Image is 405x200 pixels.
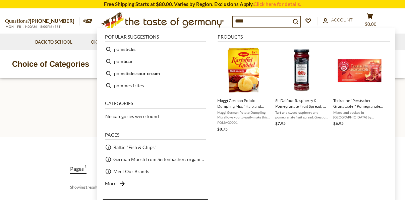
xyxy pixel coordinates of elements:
b: 1 [85,185,88,190]
span: Teekanne "Persischer Granatapfel" Pomegranate Tea, 20 ct. [333,98,386,109]
span: POMAG0001 [217,120,270,125]
li: pom bear [102,55,209,67]
span: No categories were found [105,113,159,119]
li: pom sticks sour cream [102,67,209,80]
div: Showing results for " " [70,182,233,193]
a: Maggi German Potato Dumpling Mix, "Halb and Halb" Boil in Bag, 6.8 oz.Maggi German Potato Dumplin... [217,46,270,133]
img: St. Dalfour Raspberry & Pomegranate [277,46,326,95]
span: Mixed and packed in [GEOGRAPHIC_DATA] by [PERSON_NAME], one of the world's largest purveyor of te... [333,110,386,119]
img: Teekanne Pomegranate Tea [335,46,384,95]
button: $0.00 [360,13,380,30]
li: pom sticks [102,43,209,55]
span: MON - FRI, 9:00AM - 5:00PM (EST) [5,25,62,29]
li: pommes frites [102,80,209,92]
p: Questions? [5,17,79,26]
li: Meet Our Brands [102,165,209,178]
span: Tart and sweet raspberry and pomegranate fruit spread. Great on toast, baked goods, or as ingredi... [275,110,328,119]
a: Click here for details. [253,1,301,7]
li: Pages [105,133,206,140]
span: $8.75 [217,127,228,132]
span: Maggi German Potato Dumpling Mix, "Halb and Halb" Boil in Bag, 6.8 oz. [217,98,270,109]
li: More [102,178,209,190]
span: St. Dalfour Raspberry & Pomegranate Fruit Spread, 10 oz. [275,98,328,109]
span: 1 [84,164,86,173]
span: $6.95 [333,121,344,126]
li: Categories [105,101,206,108]
a: Account [323,16,353,24]
li: Popular suggestions [105,35,206,42]
li: Products [218,35,390,42]
span: Maggi German Potato Dumpling Mix allows you to easily make this classic dish in the comfort of yo... [217,110,270,119]
li: Teekanne "Persischer Granatapfel" Pomegranate Tea, 20 ct. [331,43,389,135]
a: German Muesli from Seitenbacher: organic and natural food at its best. [113,155,206,163]
a: View Pages Tab [70,164,86,174]
span: $0.00 [365,21,377,27]
li: Baltic "Fish & Chips" [102,141,209,153]
a: Baltic "Fish & Chips" [113,143,157,151]
a: [PHONE_NUMBER] [30,18,74,24]
a: Meet Our Brands [113,167,149,175]
a: St. Dalfour Raspberry & PomegranateSt. Dalfour Raspberry & Pomegranate Fruit Spread, 10 oz.Tart a... [275,46,328,133]
b: sticks sour cream [123,69,160,77]
li: German Muesli from Seitenbacher: organic and natural food at its best. [102,153,209,165]
li: Maggi German Potato Dumpling Mix, "Halb and Halb" Boil in Bag, 6.8 oz. [215,43,273,135]
h1: Search results [21,109,384,124]
a: Teekanne Pomegranate TeaTeekanne "Persischer Granatapfel" Pomegranate Tea, 20 ct.Mixed and packed... [333,46,386,133]
span: Account [331,17,353,22]
b: bear [123,57,133,65]
li: St. Dalfour Raspberry & Pomegranate Fruit Spread, 10 oz. [273,43,331,135]
a: Back to School [35,39,72,46]
b: sticks [123,45,135,53]
span: $7.95 [275,121,286,126]
a: Oktoberfest [91,39,125,46]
